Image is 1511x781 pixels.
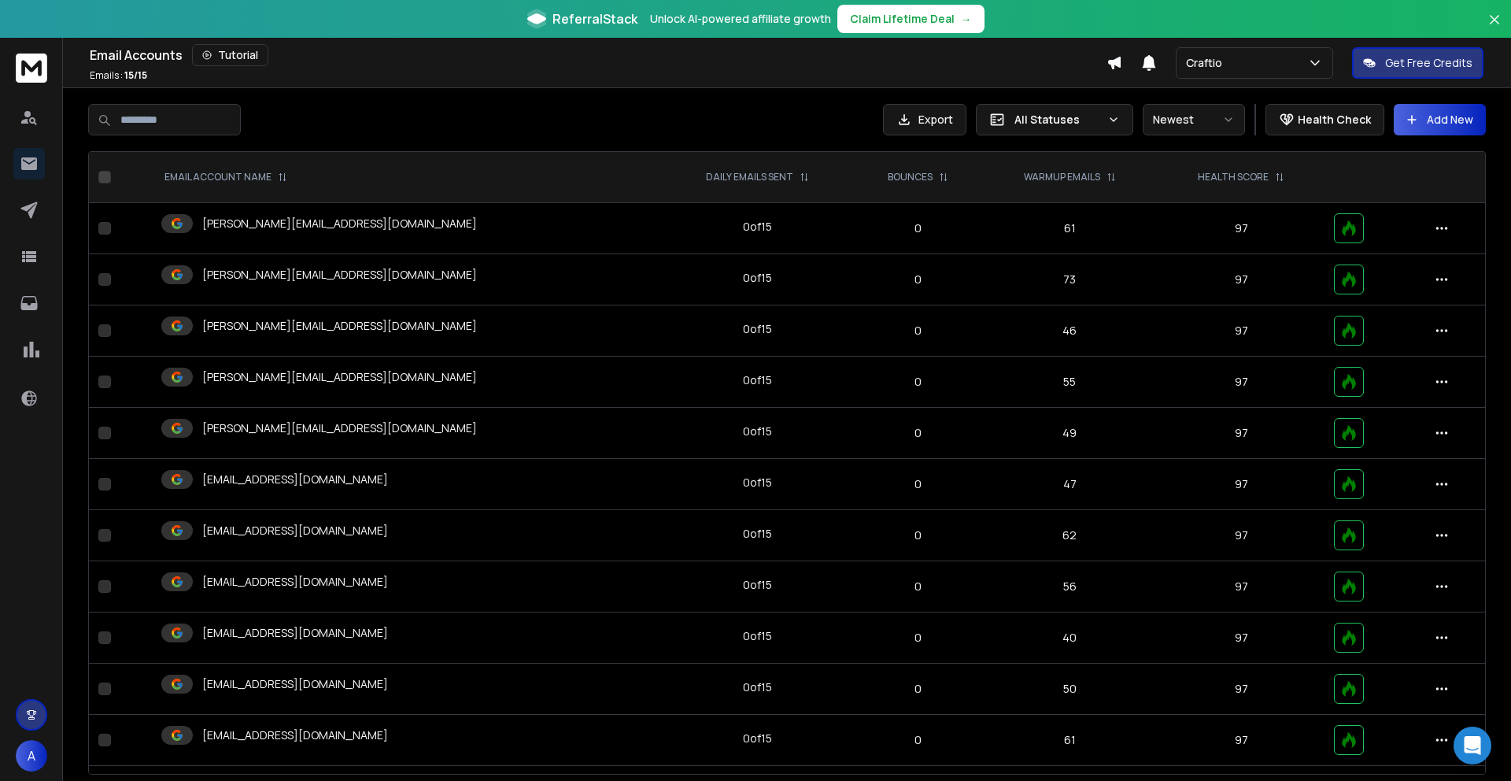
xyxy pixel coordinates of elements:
[1158,459,1324,510] td: 97
[164,171,287,183] div: EMAIL ACCOUNT NAME
[743,731,772,746] div: 0 of 15
[1158,613,1324,664] td: 97
[743,679,772,695] div: 0 of 15
[90,69,147,82] p: Emails :
[1186,55,1228,71] p: Craftio
[1265,104,1384,135] button: Health Check
[982,357,1158,408] td: 55
[743,424,772,439] div: 0 of 15
[202,318,477,334] p: [PERSON_NAME][EMAIL_ADDRESS][DOMAIN_NAME]
[1158,510,1324,561] td: 97
[1484,9,1505,47] button: Close banner
[90,44,1106,66] div: Email Accounts
[888,171,933,183] p: BOUNCES
[202,625,388,641] p: [EMAIL_ADDRESS][DOMAIN_NAME]
[202,523,388,539] p: [EMAIL_ADDRESS][DOMAIN_NAME]
[1158,305,1324,357] td: 97
[1158,203,1324,254] td: 97
[1158,357,1324,408] td: 97
[863,425,973,441] p: 0
[1394,104,1486,135] button: Add New
[863,527,973,543] p: 0
[202,420,477,436] p: [PERSON_NAME][EMAIL_ADDRESS][DOMAIN_NAME]
[863,374,973,390] p: 0
[1352,47,1483,79] button: Get Free Credits
[202,727,388,743] p: [EMAIL_ADDRESS][DOMAIN_NAME]
[982,613,1158,664] td: 40
[863,630,973,646] p: 0
[982,254,1158,305] td: 73
[982,561,1158,613] td: 56
[863,476,973,492] p: 0
[982,305,1158,357] td: 46
[1158,664,1324,715] td: 97
[743,372,772,388] div: 0 of 15
[16,740,47,772] button: A
[961,11,972,27] span: →
[202,216,477,231] p: [PERSON_NAME][EMAIL_ADDRESS][DOMAIN_NAME]
[982,459,1158,510] td: 47
[743,219,772,235] div: 0 of 15
[706,171,793,183] p: DAILY EMAILS SENT
[124,68,147,82] span: 15 / 15
[1385,55,1472,71] p: Get Free Credits
[552,9,637,28] span: ReferralStack
[202,267,477,283] p: [PERSON_NAME][EMAIL_ADDRESS][DOMAIN_NAME]
[883,104,966,135] button: Export
[863,681,973,697] p: 0
[863,732,973,748] p: 0
[192,44,268,66] button: Tutorial
[837,5,985,33] button: Claim Lifetime Deal→
[1158,254,1324,305] td: 97
[863,220,973,236] p: 0
[650,11,831,27] p: Unlock AI-powered affiliate growth
[1298,112,1371,128] p: Health Check
[1158,715,1324,766] td: 97
[863,272,973,287] p: 0
[202,676,388,692] p: [EMAIL_ADDRESS][DOMAIN_NAME]
[1158,561,1324,613] td: 97
[743,577,772,593] div: 0 of 15
[743,270,772,286] div: 0 of 15
[982,664,1158,715] td: 50
[1014,112,1101,128] p: All Statuses
[202,472,388,487] p: [EMAIL_ADDRESS][DOMAIN_NAME]
[1198,171,1269,183] p: HEALTH SCORE
[982,203,1158,254] td: 61
[863,323,973,339] p: 0
[1454,727,1491,764] div: Open Intercom Messenger
[863,579,973,594] p: 0
[982,715,1158,766] td: 61
[743,526,772,542] div: 0 of 15
[1158,408,1324,459] td: 97
[1024,171,1100,183] p: WARMUP EMAILS
[743,321,772,337] div: 0 of 15
[982,408,1158,459] td: 49
[202,574,388,590] p: [EMAIL_ADDRESS][DOMAIN_NAME]
[1143,104,1245,135] button: Newest
[743,628,772,644] div: 0 of 15
[202,369,477,385] p: [PERSON_NAME][EMAIL_ADDRESS][DOMAIN_NAME]
[743,475,772,490] div: 0 of 15
[982,510,1158,561] td: 62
